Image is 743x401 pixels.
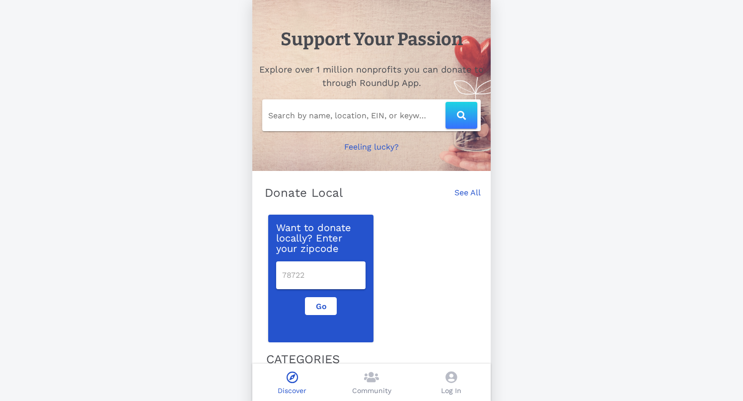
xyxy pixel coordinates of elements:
p: Discover [278,386,306,396]
p: Want to donate locally? Enter your zipcode [276,223,366,253]
button: Go [305,297,337,315]
h1: Support Your Passion [281,26,463,53]
p: Feeling lucky? [344,141,399,153]
span: Go [313,302,328,311]
p: Log In [441,386,461,396]
p: Community [352,386,391,396]
input: 78722 [282,267,360,283]
a: See All [454,187,481,209]
h2: Explore over 1 million nonprofits you can donate to through RoundUp App. [258,63,485,89]
p: Donate Local [265,185,343,201]
p: CATEGORIES [266,350,477,368]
